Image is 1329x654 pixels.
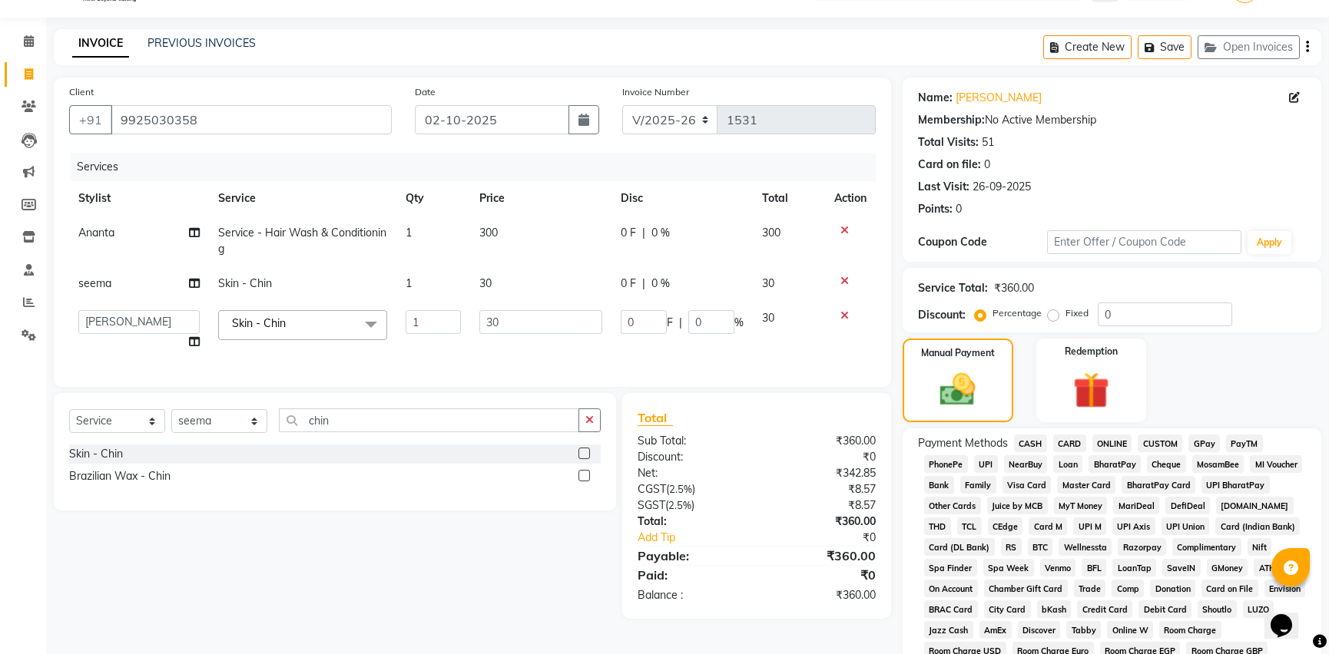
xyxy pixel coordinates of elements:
span: BharatPay Card [1122,476,1195,494]
span: bKash [1037,600,1072,618]
span: Chamber Gift Card [984,580,1068,597]
span: Card on File [1201,580,1258,597]
span: UPI Union [1162,517,1210,535]
span: BFL [1082,559,1106,576]
div: Name: [918,90,953,106]
div: Total: [626,514,757,530]
span: Total [638,410,673,426]
div: ₹0 [757,566,887,584]
span: Card (DL Bank) [924,538,995,556]
div: ₹8.57 [757,497,887,514]
span: Discover [1018,621,1061,639]
span: LoanTap [1112,559,1156,576]
div: ₹8.57 [757,481,887,497]
th: Price [470,181,611,216]
label: Fixed [1066,306,1089,320]
span: 0 F [621,276,636,292]
span: Wellnessta [1059,538,1112,556]
img: _gift.svg [1062,368,1122,413]
input: Search or Scan [279,408,579,432]
span: GMoney [1207,559,1248,576]
div: Services [71,153,887,181]
div: Balance : [626,587,757,603]
label: Client [69,85,94,99]
span: Online W [1107,621,1153,639]
span: CARD [1053,434,1086,452]
div: ₹342.85 [757,465,887,481]
span: CASH [1014,434,1047,452]
span: Trade [1074,580,1106,597]
span: Other Cards [924,497,981,514]
span: 1 [406,226,412,239]
span: % [734,315,744,331]
span: [DOMAIN_NAME] [1216,497,1294,514]
span: UPI BharatPay [1201,476,1270,494]
div: ₹360.00 [757,514,887,530]
div: No Active Membership [918,112,1306,128]
span: MariDeal [1113,497,1159,514]
th: Service [209,181,396,216]
span: Razorpay [1118,538,1166,556]
th: Disc [611,181,753,216]
span: CGST [638,482,666,496]
div: ₹360.00 [994,280,1034,296]
span: Cheque [1147,455,1186,473]
a: x [286,316,293,330]
span: SGST [638,498,665,512]
div: ₹360.00 [757,547,887,565]
span: NearBuy [1004,455,1048,473]
span: MosamBee [1192,455,1244,473]
span: Donation [1150,580,1195,597]
span: Service - Hair Wash & Conditioning [218,226,386,256]
div: ₹0 [757,449,887,465]
div: Payable: [626,547,757,565]
span: Shoutlo [1198,600,1237,618]
span: Envision [1264,580,1306,597]
span: Visa Card [1003,476,1052,494]
span: 30 [762,276,774,290]
div: Skin - Chin [69,446,123,462]
a: Add Tip [626,530,779,546]
span: ONLINE [1092,434,1132,452]
span: Credit Card [1077,600,1132,618]
span: 300 [762,226,780,239]
span: City Card [984,600,1031,618]
span: UPI M [1073,517,1106,535]
span: 2.5% [668,499,691,511]
button: Save [1138,35,1191,59]
div: 26-09-2025 [973,179,1031,195]
div: Last Visit: [918,179,969,195]
span: Juice by MCB [987,497,1048,514]
span: Spa Finder [924,559,977,576]
span: BharatPay [1089,455,1141,473]
span: 0 % [651,225,670,241]
label: Percentage [993,306,1042,320]
span: Jazz Cash [924,621,973,639]
input: Search by Name/Mobile/Email/Code [111,105,392,134]
span: 300 [479,226,498,239]
span: 2.5% [669,483,692,495]
span: 0 % [651,276,670,292]
button: Open Invoices [1198,35,1300,59]
span: On Account [924,580,978,597]
span: | [642,225,645,241]
span: MI Voucher [1250,455,1302,473]
span: UPI Axis [1112,517,1155,535]
div: Points: [918,201,953,217]
label: Date [415,85,436,99]
span: Bank [924,476,954,494]
span: | [642,276,645,292]
a: PREVIOUS INVOICES [147,36,256,50]
div: 0 [984,157,990,173]
th: Total [753,181,825,216]
div: Card on file: [918,157,981,173]
div: Net: [626,465,757,481]
span: BRAC Card [924,600,978,618]
span: 1 [406,276,412,290]
div: Brazilian Wax - Chin [69,468,171,484]
span: 30 [479,276,492,290]
span: Payment Methods [918,435,1008,451]
div: 0 [956,201,962,217]
div: Sub Total: [626,433,757,449]
img: _cash.svg [929,369,986,410]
